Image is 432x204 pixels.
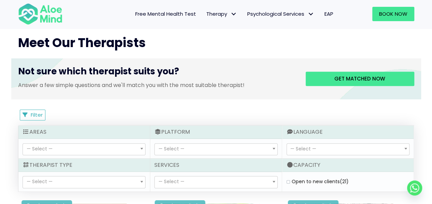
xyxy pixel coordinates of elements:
span: (21) [340,178,349,185]
a: Free Mental Health Test [130,7,201,21]
span: Book Now [379,10,407,17]
label: Open to new clients [292,178,349,185]
span: Filter [31,111,43,118]
span: EAP [324,10,333,17]
div: Therapist Type [18,159,150,172]
span: Psychological Services: submenu [306,9,316,19]
span: Free Mental Health Test [135,10,196,17]
span: — Select — [158,178,184,185]
span: Psychological Services [247,10,314,17]
span: Get matched now [334,75,385,82]
span: — Select — [27,178,53,185]
p: Answer a few simple questions and we'll match you with the most suitable therapist! [18,81,295,89]
a: Whatsapp [407,180,422,195]
a: EAP [319,7,338,21]
div: Areas [18,126,150,139]
span: Therapy: submenu [229,9,239,19]
nav: Menu [71,7,338,21]
a: Get matched now [306,72,414,86]
a: Psychological ServicesPsychological Services: submenu [242,7,319,21]
button: Filter Listings [20,110,46,120]
div: Language [282,126,414,139]
span: — Select — [158,145,184,152]
span: — Select — [27,145,53,152]
img: Aloe mind Logo [18,3,62,25]
div: Services [150,159,282,172]
a: Book Now [372,7,414,21]
a: TherapyTherapy: submenu [201,7,242,21]
span: — Select — [290,145,316,152]
span: Meet Our Therapists [18,34,146,52]
div: Capacity [282,159,414,172]
span: Therapy [206,10,237,17]
h3: Not sure which therapist suits you? [18,65,295,81]
div: Platform [150,126,282,139]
